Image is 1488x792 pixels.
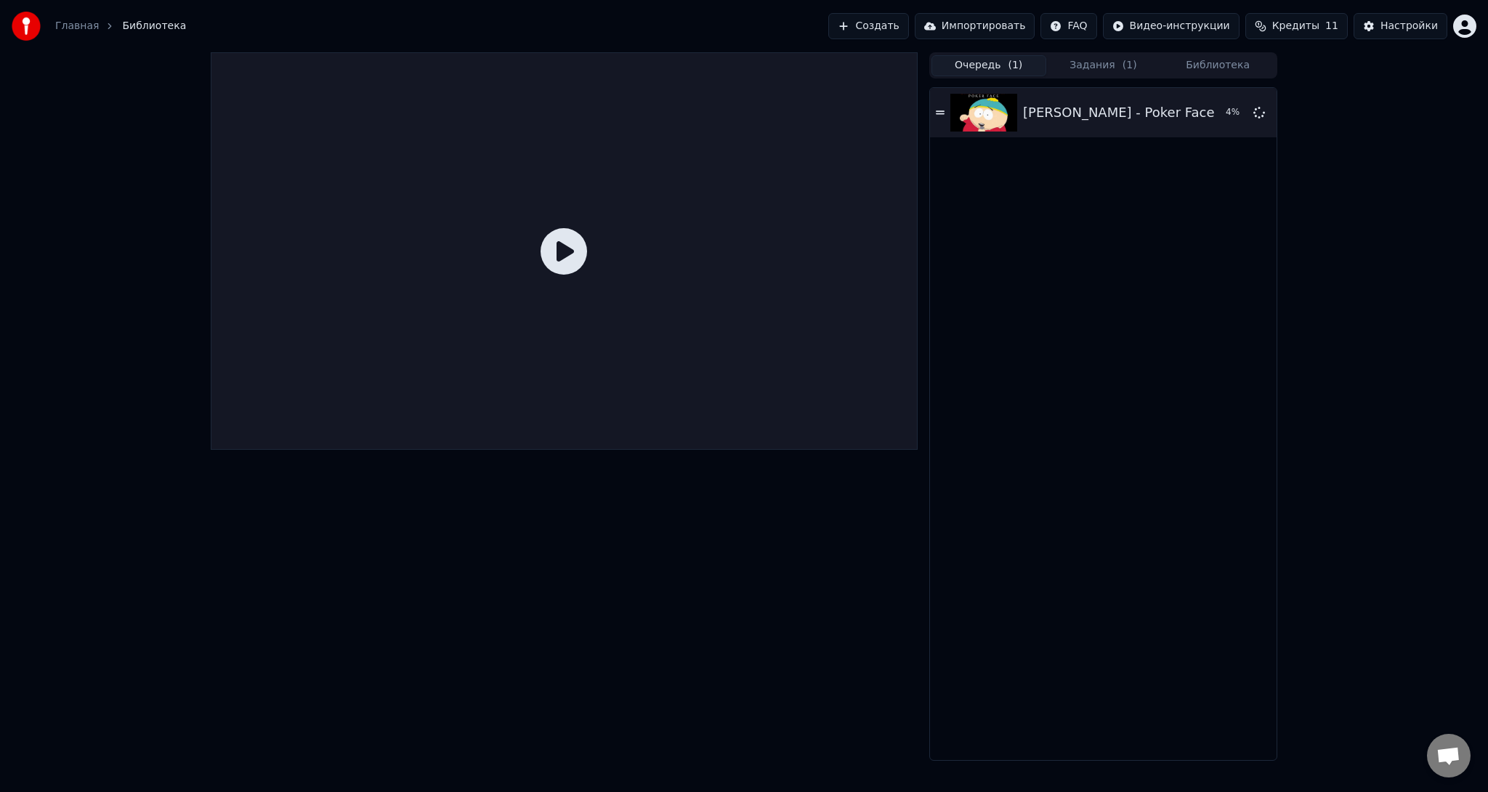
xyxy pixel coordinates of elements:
[1040,13,1096,39] button: FAQ
[1272,19,1319,33] span: Кредиты
[1325,19,1338,33] span: 11
[915,13,1035,39] button: Импортировать
[1103,13,1240,39] button: Видео-инструкции
[1160,55,1275,76] button: Библиотека
[12,12,41,41] img: youka
[1008,58,1022,73] span: ( 1 )
[55,19,99,33] a: Главная
[1427,734,1471,777] a: Открытый чат
[1023,102,1214,123] div: [PERSON_NAME] - Poker Face
[1245,13,1348,39] button: Кредиты11
[1354,13,1447,39] button: Настройки
[122,19,186,33] span: Библиотека
[1046,55,1161,76] button: Задания
[1226,107,1248,118] div: 4 %
[931,55,1046,76] button: Очередь
[1123,58,1137,73] span: ( 1 )
[828,13,908,39] button: Создать
[55,19,186,33] nav: breadcrumb
[1380,19,1438,33] div: Настройки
